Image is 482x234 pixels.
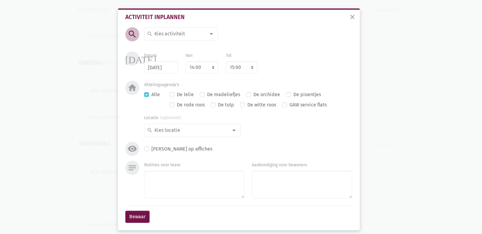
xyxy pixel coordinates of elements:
[154,126,228,134] input: Kies locatie
[127,163,137,173] i: notes
[218,101,234,109] label: De tulp
[127,29,137,39] i: search
[253,91,280,99] label: De orchidee
[154,30,206,38] input: Kies activiteit
[144,115,181,121] label: Locatie
[247,101,276,109] label: De witte roos
[127,144,137,154] i: visibility
[151,91,160,99] label: Alle
[252,162,307,168] label: Aankondiging voor bewoners
[127,83,137,93] i: home
[177,91,194,99] label: De lelie
[144,162,180,168] label: Notities voor team
[151,145,212,153] label: [PERSON_NAME] op affiches
[346,11,358,24] button: sluiten
[207,91,240,99] label: De madeliefjes
[226,52,232,59] label: Tot
[289,101,327,109] label: GAW service flats
[125,54,157,63] i: [DATE]
[125,211,150,223] button: Bewaar
[144,82,179,88] label: Afdelingsagenda's
[186,52,193,59] label: Van
[144,52,157,59] label: Datum
[177,101,205,109] label: De rode roos
[349,13,356,21] span: close
[293,91,321,99] label: De pioentjes
[125,15,352,20] div: Activiteit inplannen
